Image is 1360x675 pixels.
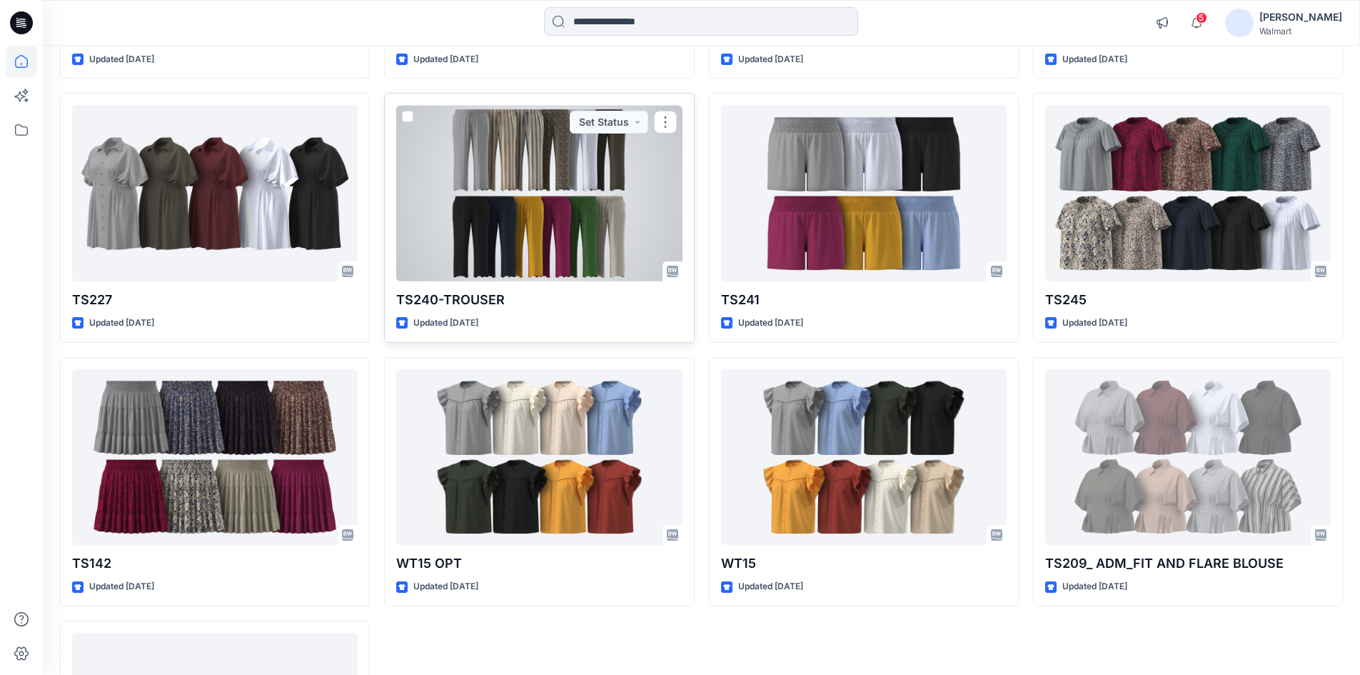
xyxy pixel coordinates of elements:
p: Updated [DATE] [1062,579,1127,594]
p: Updated [DATE] [413,316,478,331]
p: WT15 [721,554,1007,574]
p: Updated [DATE] [1062,52,1127,67]
p: Updated [DATE] [89,52,154,67]
p: TS142 [72,554,358,574]
p: TS227 [72,290,358,310]
p: Updated [DATE] [413,52,478,67]
p: Updated [DATE] [413,579,478,594]
p: Updated [DATE] [738,52,803,67]
p: WT15 OPT [396,554,682,574]
a: TS241 [721,105,1007,281]
p: Updated [DATE] [89,316,154,331]
p: Updated [DATE] [738,579,803,594]
a: WT15 OPT [396,369,682,546]
div: [PERSON_NAME] [1259,9,1342,26]
div: Walmart [1259,26,1342,36]
p: TS240-TROUSER [396,290,682,310]
a: TS240-TROUSER [396,105,682,281]
p: Updated [DATE] [1062,316,1127,331]
a: TS142 [72,369,358,546]
p: TS209_ ADM_FIT AND FLARE BLOUSE [1045,554,1331,574]
a: TS227 [72,105,358,281]
p: Updated [DATE] [89,579,154,594]
p: TS245 [1045,290,1331,310]
a: TS209_ ADM_FIT AND FLARE BLOUSE [1045,369,1331,546]
p: TS241 [721,290,1007,310]
img: avatar [1225,9,1254,37]
p: Updated [DATE] [738,316,803,331]
a: TS245 [1045,105,1331,281]
span: 5 [1196,12,1207,24]
a: WT15 [721,369,1007,546]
